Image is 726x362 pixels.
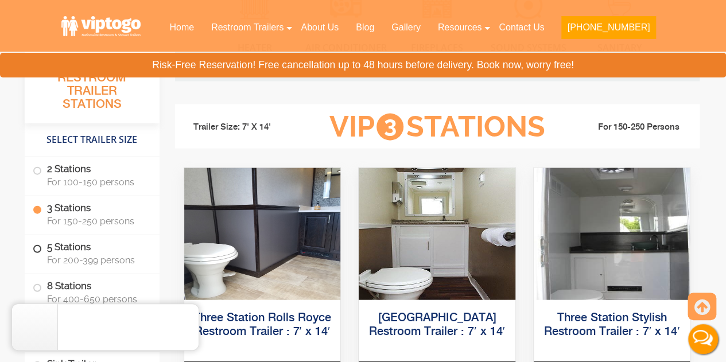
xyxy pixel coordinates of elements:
[534,168,690,300] img: Side view of three station restroom trailer with three separate doors with signs
[553,15,664,46] a: [PHONE_NUMBER]
[47,177,146,188] span: For 100-150 persons
[347,15,383,40] a: Blog
[47,216,146,227] span: For 150-250 persons
[47,294,146,305] span: For 400-650 persons
[490,15,553,40] a: Contact Us
[544,312,680,338] a: Three Station Stylish Restroom Trailer : 7′ x 14′
[369,312,505,338] a: [GEOGRAPHIC_DATA] Restroom Trailer : 7′ x 14′
[429,15,490,40] a: Resources
[563,120,692,134] li: For 150-250 Persons
[25,129,160,151] h4: Select Trailer Size
[47,255,146,266] span: For 200-399 persons
[25,55,160,123] h3: All Portable Restroom Trailer Stations
[359,168,515,300] img: Side view of three station restroom trailer with three separate doors with signs
[33,157,152,193] label: 2 Stations
[183,110,312,145] li: Trailer Size: 7' X 14'
[561,16,655,39] button: [PHONE_NUMBER]
[203,15,292,40] a: Restroom Trailers
[376,114,403,141] span: 3
[311,111,562,143] h3: VIP Stations
[193,312,331,338] a: Three Station Rolls Royce Restroom Trailer : 7′ x 14′
[33,235,152,271] label: 5 Stations
[383,15,429,40] a: Gallery
[33,274,152,310] label: 8 Stations
[292,15,347,40] a: About Us
[680,316,726,362] button: Live Chat
[33,196,152,232] label: 3 Stations
[184,168,341,300] img: Side view of three station restroom trailer with three separate doors with signs
[161,15,203,40] a: Home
